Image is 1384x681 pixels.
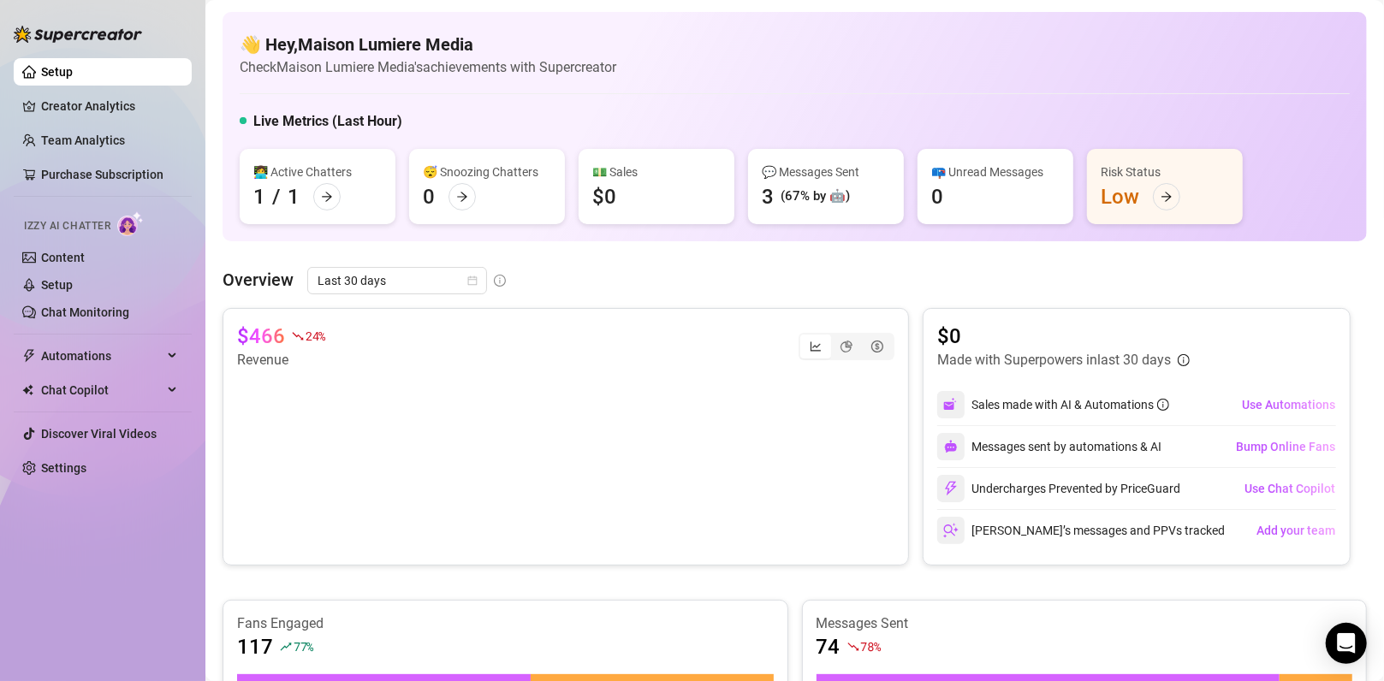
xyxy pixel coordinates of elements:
[1256,524,1335,537] span: Add your team
[288,183,300,210] div: 1
[240,56,616,78] article: Check Maison Lumiere Media's achievements with Supercreator
[306,328,325,344] span: 24 %
[943,523,959,538] img: svg%3e
[799,333,894,360] div: segmented control
[292,330,304,342] span: fall
[1244,482,1335,495] span: Use Chat Copilot
[817,633,840,660] article: 74
[762,183,774,210] div: 3
[817,614,1353,633] article: Messages Sent
[237,633,273,660] article: 117
[937,350,1171,370] article: Made with Superpowers in last 30 days
[937,517,1225,544] div: [PERSON_NAME]’s messages and PPVs tracked
[847,641,859,653] span: fall
[41,305,129,319] a: Chat Monitoring
[41,427,157,441] a: Discover Viral Videos
[494,275,506,287] span: info-circle
[41,278,73,292] a: Setup
[937,475,1180,502] div: Undercharges Prevented by PriceGuard
[280,641,292,653] span: rise
[41,376,163,404] span: Chat Copilot
[1178,354,1190,366] span: info-circle
[423,163,551,181] div: 😴 Snoozing Chatters
[592,163,721,181] div: 💵 Sales
[1242,398,1335,412] span: Use Automations
[253,163,382,181] div: 👩‍💻 Active Chatters
[1236,440,1335,453] span: Bump Online Fans
[1241,391,1336,418] button: Use Automations
[318,268,477,293] span: Last 30 days
[423,183,435,210] div: 0
[253,111,402,132] h5: Live Metrics (Last Hour)
[237,614,774,633] article: Fans Engaged
[943,397,959,412] img: svg%3e
[237,350,325,370] article: Revenue
[1244,475,1336,502] button: Use Chat Copilot
[592,183,616,210] div: $0
[937,323,1190,350] article: $0
[1256,517,1336,544] button: Add your team
[871,340,883,352] span: dollar-circle
[22,349,36,363] span: thunderbolt
[41,342,163,370] span: Automations
[944,440,958,453] img: svg%3e
[321,191,333,203] span: arrow-right
[41,133,125,147] a: Team Analytics
[861,638,881,654] span: 78 %
[931,163,1060,181] div: 📪 Unread Messages
[1326,623,1367,664] div: Open Intercom Messenger
[931,183,943,210] div: 0
[840,340,852,352] span: pie-chart
[937,433,1161,460] div: Messages sent by automations & AI
[22,384,33,396] img: Chat Copilot
[943,481,959,496] img: svg%3e
[240,33,616,56] h4: 👋 Hey, Maison Lumiere Media
[467,275,478,286] span: calendar
[781,187,850,207] div: (67% by 🤖)
[41,168,163,181] a: Purchase Subscription
[810,340,822,352] span: line-chart
[971,395,1169,414] div: Sales made with AI & Automations
[294,638,313,654] span: 77 %
[1235,433,1336,460] button: Bump Online Fans
[762,163,890,181] div: 💬 Messages Sent
[456,191,468,203] span: arrow-right
[14,26,142,43] img: logo-BBDzfeDw.svg
[1161,191,1173,203] span: arrow-right
[253,183,265,210] div: 1
[1157,399,1169,411] span: info-circle
[41,92,178,120] a: Creator Analytics
[237,323,285,350] article: $466
[24,218,110,234] span: Izzy AI Chatter
[41,461,86,475] a: Settings
[1101,163,1229,181] div: Risk Status
[41,65,73,79] a: Setup
[41,251,85,264] a: Content
[117,211,144,236] img: AI Chatter
[223,267,294,293] article: Overview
